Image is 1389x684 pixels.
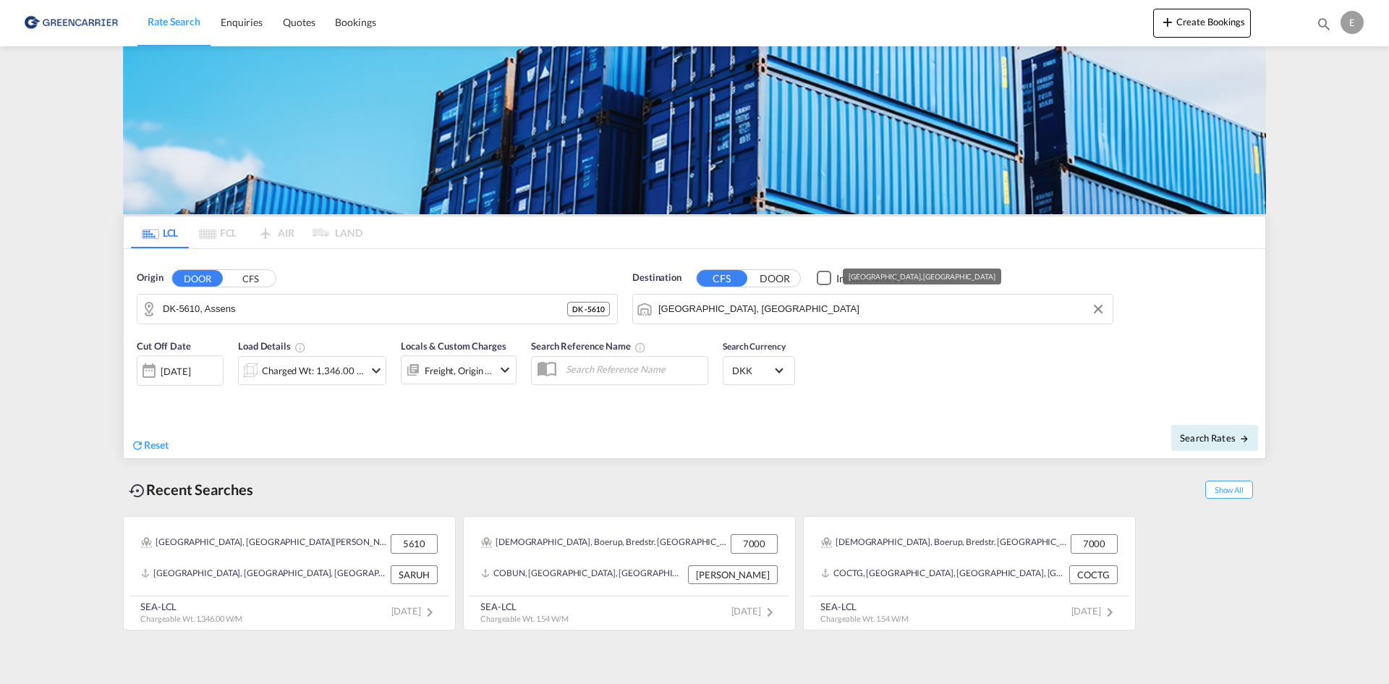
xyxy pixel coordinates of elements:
[131,438,169,454] div: icon-refreshReset
[1171,425,1258,451] button: Search Ratesicon-arrow-right
[123,473,259,506] div: Recent Searches
[140,614,242,623] span: Chargeable Wt. 1,346.00 W/M
[137,271,163,285] span: Origin
[817,271,904,286] md-checkbox: Checkbox No Ink
[141,565,387,584] div: SARUH, Riyadh, Saudi Arabia, Middle East, Middle East
[238,340,306,352] span: Load Details
[391,605,438,617] span: [DATE]
[849,269,995,284] div: [GEOGRAPHIC_DATA], [GEOGRAPHIC_DATA]
[731,360,787,381] md-select: Select Currency: kr DKKDenmark Krone
[123,46,1266,214] img: GreenCarrierFCL_LCL.png
[172,270,223,287] button: DOOR
[238,356,386,385] div: Charged Wt: 1,346.00 W/Micon-chevron-down
[401,340,506,352] span: Locals & Custom Charges
[1159,13,1176,30] md-icon: icon-plus 400-fg
[749,270,800,287] button: DOOR
[820,600,909,613] div: SEA-LCL
[141,534,387,553] div: Aborg, Aborg Mark, Aborg Strand, Assens, Bækager, Bæring, Bågoe, Barl Tårup, Barloese, Barloese M...
[1341,11,1364,34] div: E
[836,271,904,286] div: Include Nearby
[140,600,242,613] div: SEA-LCL
[137,355,224,386] div: [DATE]
[163,298,567,320] input: Search by Door
[558,358,708,380] input: Search Reference Name
[1069,565,1118,584] div: COCTG
[658,298,1105,320] input: Search by Port
[137,295,617,324] md-input-container: DK-5610, Assens
[820,614,909,623] span: Chargeable Wt. 1.54 W/M
[697,270,747,287] button: CFS
[1071,534,1118,553] div: 7000
[283,16,315,28] span: Quotes
[480,614,569,623] span: Chargeable Wt. 1.54 W/M
[723,341,786,352] span: Search Currency
[1239,434,1249,444] md-icon: icon-arrow-right
[633,295,1113,324] md-input-container: Riyadh, SARUH
[131,439,144,452] md-icon: icon-refresh
[391,565,438,584] div: SARUH
[131,216,362,248] md-pagination-wrapper: Use the left and right arrow keys to navigate between tabs
[221,16,263,28] span: Enquiries
[1087,298,1109,320] button: Clear Input
[137,340,191,352] span: Cut Off Date
[803,516,1136,630] recent-search-card: [DEMOGRAPHIC_DATA], Boerup, Bredstr. [GEOGRAPHIC_DATA], [GEOGRAPHIC_DATA], [GEOGRAPHIC_DATA], [GE...
[129,482,146,499] md-icon: icon-backup-restore
[821,565,1066,584] div: COCTG, Cartagena, Colombia, South America, Americas
[22,7,119,39] img: b0b18ec08afe11efb1d4932555f5f09d.png
[131,216,189,248] md-tab-item: LCL
[401,355,517,384] div: Freight Origin Destinationicon-chevron-down
[688,565,778,584] div: [PERSON_NAME]
[1153,9,1251,38] button: icon-plus 400-fgCreate Bookings
[123,516,456,630] recent-search-card: [GEOGRAPHIC_DATA], [GEOGRAPHIC_DATA][PERSON_NAME], [PERSON_NAME], [GEOGRAPHIC_DATA], [GEOGRAPHIC_...
[1205,481,1253,499] span: Show All
[124,249,1265,458] div: Origin DOOR CFS DK-5610, AssensDestination CFS DOORCheckbox No Ink Unchecked: Ignores neighbourin...
[294,342,306,353] md-icon: Chargeable Weight
[732,364,773,377] span: DKK
[148,15,200,28] span: Rate Search
[496,361,514,379] md-icon: icon-chevron-down
[481,534,727,553] div: Boegeskov, Boerup, Bredstr. Lund, Bredstrup, Broendsted, Brovad, Christians, Egeskov, Egum, Errit...
[1316,16,1332,38] div: icon-magnify
[821,534,1067,553] div: Boegeskov, Boerup, Bredstr. Lund, Bredstrup, Broendsted, Brovad, Christians, Egeskov, Egum, Errit...
[137,384,148,404] md-datepicker: Select
[634,342,646,353] md-icon: Your search will be saved by the below given name
[391,534,438,553] div: 5610
[425,360,493,381] div: Freight Origin Destination
[421,604,438,621] md-icon: icon-chevron-right
[368,362,385,379] md-icon: icon-chevron-down
[335,16,375,28] span: Bookings
[572,304,605,314] span: DK - 5610
[1180,432,1249,444] span: Search Rates
[463,516,796,630] recent-search-card: [DEMOGRAPHIC_DATA], Boerup, Bredstr. [GEOGRAPHIC_DATA], [GEOGRAPHIC_DATA], [GEOGRAPHIC_DATA], [GE...
[731,605,778,617] span: [DATE]
[480,600,569,613] div: SEA-LCL
[1071,605,1118,617] span: [DATE]
[481,565,684,584] div: COBUN, Buenaventura, Colombia, South America, Americas
[225,270,276,287] button: CFS
[161,365,190,378] div: [DATE]
[731,534,778,553] div: 7000
[761,604,778,621] md-icon: icon-chevron-right
[632,271,681,285] span: Destination
[262,360,364,381] div: Charged Wt: 1,346.00 W/M
[1101,604,1118,621] md-icon: icon-chevron-right
[531,340,646,352] span: Search Reference Name
[144,439,169,451] span: Reset
[1316,16,1332,32] md-icon: icon-magnify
